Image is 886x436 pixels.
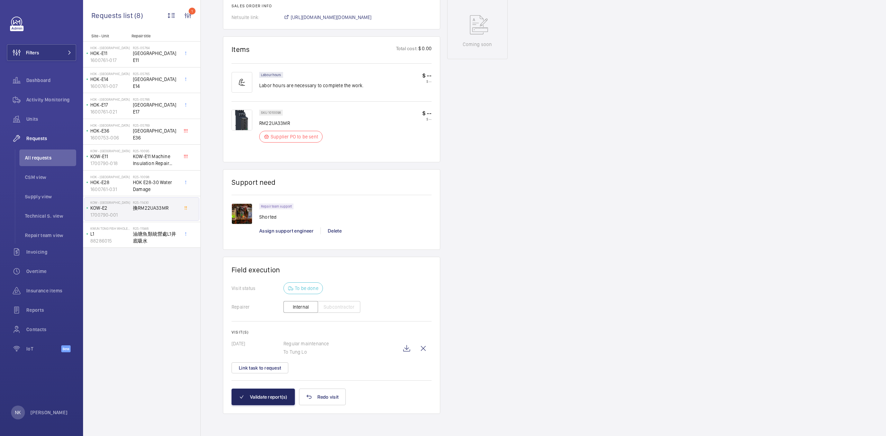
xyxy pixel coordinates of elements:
[7,44,76,61] button: Filters
[259,120,327,127] p: RM22UA33MR
[259,214,298,220] p: Shorted
[26,77,76,84] span: Dashboard
[15,409,21,416] p: NK
[259,82,364,89] p: Labor hours are necessary to complete the work.
[133,101,179,115] span: [GEOGRAPHIC_DATA] E17
[261,205,292,208] p: Repair team support
[90,72,130,76] p: HOK - [GEOGRAPHIC_DATA]
[232,178,276,187] h1: Support need
[422,117,432,121] p: $ --
[90,149,130,153] p: KOW - [GEOGRAPHIC_DATA]
[26,96,76,103] span: Activity Monitoring
[25,193,76,200] span: Supply view
[25,174,76,181] span: CSM view
[133,127,179,141] span: [GEOGRAPHIC_DATA] E36
[90,83,130,90] p: 1600761-007
[396,45,418,54] p: Total cost:
[90,108,130,115] p: 1600761-021
[26,116,76,122] span: Units
[422,110,432,117] p: $ --
[25,154,76,161] span: All requests
[422,79,432,83] p: $ --
[283,14,372,21] a: [URL][DOMAIN_NAME][DOMAIN_NAME]
[26,268,76,275] span: Overtime
[283,301,318,313] button: Internal
[90,237,130,244] p: 88286015
[26,287,76,294] span: Insurance items
[90,153,130,160] p: KOW-E11
[418,45,432,54] p: $ 0.00
[291,14,372,21] span: [URL][DOMAIN_NAME][DOMAIN_NAME]
[232,45,250,54] h1: Items
[26,307,76,314] span: Reports
[133,97,179,101] h2: R25-05766
[133,46,179,50] h2: R25-05764
[232,203,252,224] img: 1756353807021-a76722ac-0b02-42da-a912-837fb5804966
[90,123,130,127] p: HOK - [GEOGRAPHIC_DATA]
[133,149,179,153] h2: R25-10095
[133,76,179,90] span: [GEOGRAPHIC_DATA] E14
[133,230,179,244] span: 油塘魚類統營處L1井底吸水
[232,330,432,335] h2: Visit(s)
[26,49,39,56] span: Filters
[133,205,179,211] span: 換RM22UA33MR
[320,227,349,234] div: Delete
[132,34,177,38] p: Repair title
[133,153,179,167] span: KOW-E11 Machine Insulation Repair (burnt)
[232,389,295,405] button: Validate report(s)
[26,326,76,333] span: Contacts
[90,134,130,141] p: 1600753-006
[26,135,76,142] span: Requests
[283,348,398,355] p: To Tung Lo
[25,212,76,219] span: Technical S. view
[61,345,71,352] span: Beta
[318,301,360,313] button: Subcontractor
[90,127,130,134] p: HOK-E36
[261,74,281,76] p: Labour hours
[83,34,129,38] p: Site - Unit
[90,57,130,64] p: 1600761-017
[91,11,134,20] span: Requests list
[133,200,179,205] h2: R25-11430
[90,76,130,83] p: HOK-E14
[90,230,130,237] p: L1
[295,285,318,292] p: To be done
[90,46,130,50] p: HOK - [GEOGRAPHIC_DATA]
[133,123,179,127] h2: R25-05769
[90,50,130,57] p: HOK-E11
[90,186,130,193] p: 1600761-031
[232,362,288,373] button: Link task to request
[133,50,179,64] span: [GEOGRAPHIC_DATA] E11
[26,248,76,255] span: Invoicing
[259,228,314,234] span: Assign support engineer
[90,175,130,179] p: HOK - [GEOGRAPHIC_DATA]
[90,211,130,218] p: 1700790-001
[133,175,179,179] h2: R25-10098
[133,72,179,76] h2: R25-05765
[133,179,179,193] span: HOK E28-30 Water Damage
[90,179,130,186] p: HOK-E28
[90,97,130,101] p: HOK - [GEOGRAPHIC_DATA]
[463,41,492,48] p: Coming soon
[90,160,130,167] p: 1700790-018
[90,205,130,211] p: KOW-E2
[261,111,281,114] p: SKU 1010098
[232,340,283,347] p: [DATE]
[232,72,252,93] img: muscle-sm.svg
[299,389,346,405] button: Redo visit
[232,3,432,8] h2: Sales order info
[271,133,318,140] p: Supplier PO to be sent
[90,200,130,205] p: KOW - [GEOGRAPHIC_DATA]
[133,226,179,230] h2: R25-11946
[283,340,398,347] p: Regular maintenance
[26,345,61,352] span: IoT
[232,265,432,274] h1: Field execution
[422,72,432,79] p: $ --
[30,409,68,416] p: [PERSON_NAME]
[232,110,252,130] img: JXVHwKH7586ZlETuGujDK914LC-TTiL021CYZfs7HoFoxRqx.png
[90,226,130,230] p: Kwun Tong Fish Wholesale Market
[90,101,130,108] p: HOK-E17
[25,232,76,239] span: Repair team view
